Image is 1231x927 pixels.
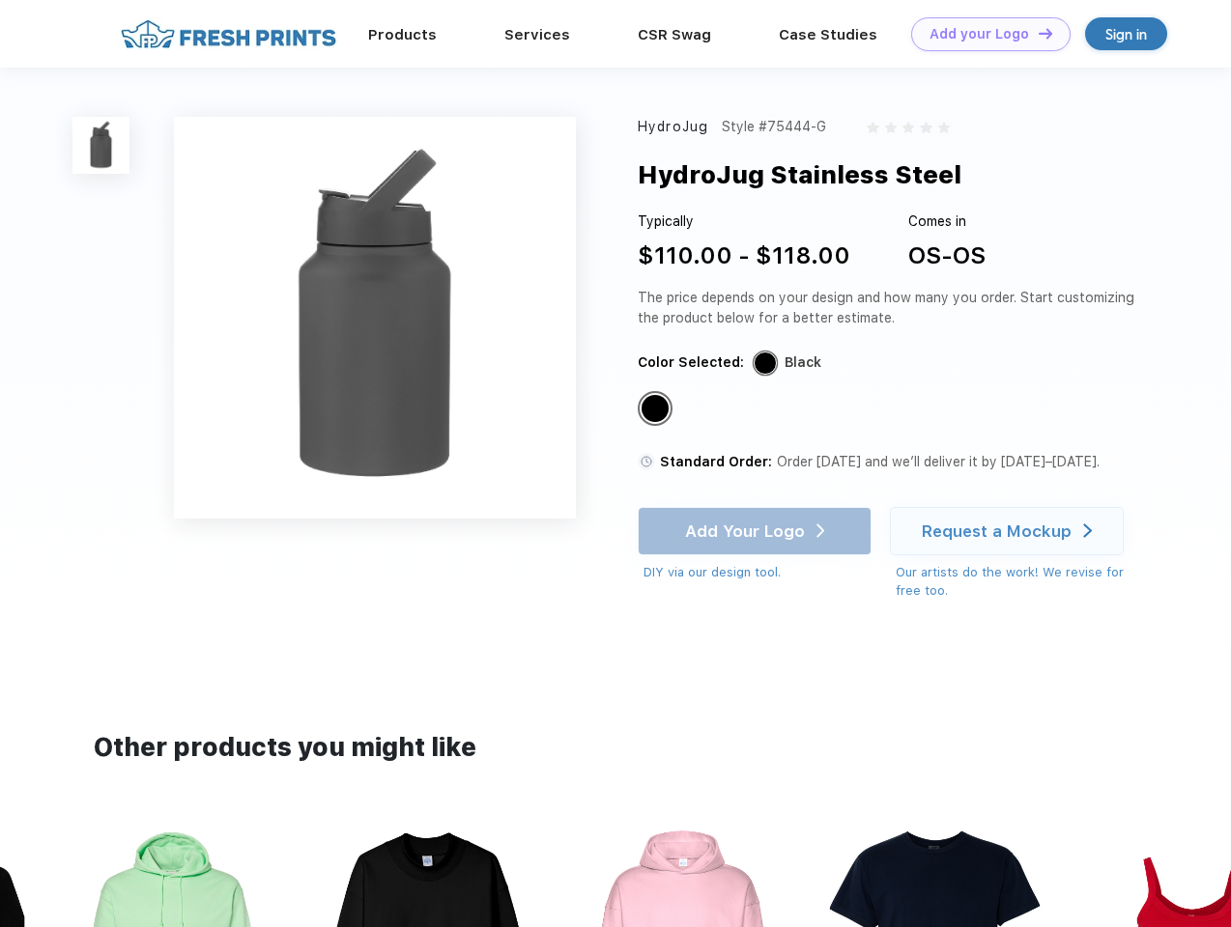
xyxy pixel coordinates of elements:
[1039,28,1052,39] img: DT
[722,117,826,137] div: Style #75444-G
[1085,17,1167,50] a: Sign in
[1105,23,1147,45] div: Sign in
[174,117,576,519] img: func=resize&h=640
[777,454,1100,469] span: Order [DATE] and we’ll deliver it by [DATE]–[DATE].
[638,211,850,232] div: Typically
[920,122,931,133] img: gray_star.svg
[642,395,669,422] div: Black
[885,122,897,133] img: gray_star.svg
[94,729,1136,767] div: Other products you might like
[1083,523,1092,538] img: white arrow
[638,453,655,470] img: standard order
[896,563,1142,601] div: Our artists do the work! We revise for free too.
[902,122,914,133] img: gray_star.svg
[938,122,950,133] img: gray_star.svg
[908,239,986,273] div: OS-OS
[72,117,129,174] img: func=resize&h=100
[908,211,986,232] div: Comes in
[867,122,878,133] img: gray_star.svg
[922,521,1072,541] div: Request a Mockup
[930,26,1029,42] div: Add your Logo
[638,352,744,373] div: Color Selected:
[785,352,821,373] div: Black
[644,563,872,582] div: DIY via our design tool.
[660,454,772,469] span: Standard Order:
[368,26,437,43] a: Products
[638,239,850,273] div: $110.00 - $118.00
[638,117,708,137] div: HydroJug
[638,156,961,193] div: HydroJug Stainless Steel
[115,17,342,51] img: fo%20logo%202.webp
[638,288,1142,328] div: The price depends on your design and how many you order. Start customizing the product below for ...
